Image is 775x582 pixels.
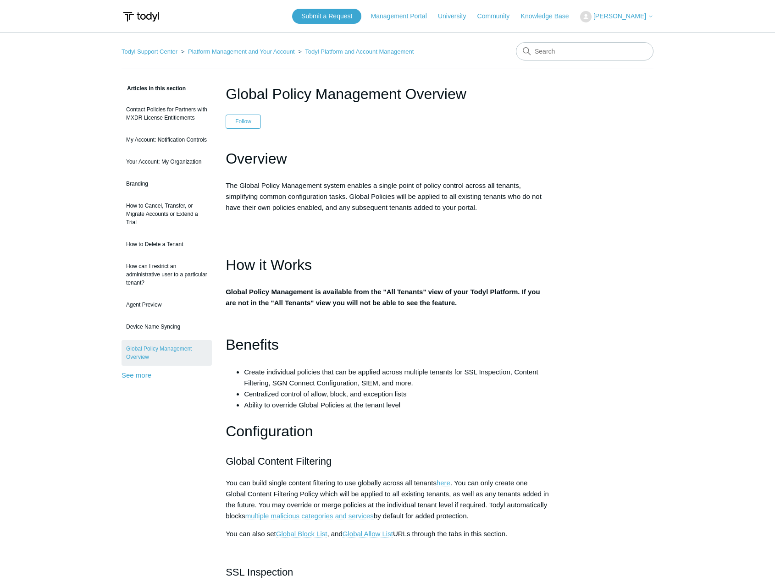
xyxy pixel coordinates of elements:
span: [PERSON_NAME] [593,12,646,20]
h1: Benefits [226,333,549,357]
a: How to Delete a Tenant [122,236,212,253]
p: You can also set , and URLs through the tabs in this section. [226,528,549,539]
a: Knowledge Base [521,11,578,21]
a: Branding [122,175,212,192]
a: Submit a Request [292,9,361,24]
a: Global Policy Management Overview [122,340,212,366]
li: Centralized control of allow, block, and exception lists [244,389,549,400]
img: Todyl Support Center Help Center home page [122,8,161,25]
a: Device Name Syncing [122,318,212,335]
a: multiple malicious categories and services [245,512,374,520]
a: My Account: Notification Controls [122,131,212,148]
h2: SSL Inspection [226,564,549,580]
a: How can I restrict an administrative user to a particular tenant? [122,258,212,291]
a: Global Allow List [343,530,393,538]
a: University [438,11,475,21]
a: Global Block List [276,530,327,538]
h1: Global Policy Management Overview [226,83,549,105]
button: Follow Article [226,115,261,128]
a: Community [477,11,519,21]
p: You can build single content filtering to use globally across all tenants . You can only create o... [226,478,549,522]
p: The Global Policy Management system enables a single point of policy control across all tenants, ... [226,180,549,213]
a: here [437,479,450,487]
a: Platform Management and Your Account [188,48,295,55]
h1: How it Works [226,253,549,277]
li: Platform Management and Your Account [179,48,297,55]
a: Todyl Support Center [122,48,177,55]
a: Your Account: My Organization [122,153,212,170]
a: See more [122,371,151,379]
a: Contact Policies for Partners with MXDR License Entitlements [122,101,212,126]
li: Ability to override Global Policies at the tenant level [244,400,549,411]
a: Todyl Platform and Account Management [305,48,414,55]
span: Articles in this section [122,85,186,92]
li: Create individual policies that can be applied across multiple tenants for SSL Inspection, Conten... [244,367,549,389]
h1: Configuration [226,420,549,443]
a: How to Cancel, Transfer, or Migrate Accounts or Extend a Trial [122,197,212,231]
h2: Global Content Filtering [226,453,549,469]
button: [PERSON_NAME] [580,11,653,22]
li: Todyl Support Center [122,48,179,55]
a: Agent Preview [122,296,212,313]
h1: Overview [226,147,549,170]
a: Management Portal [371,11,436,21]
strong: Global Policy Management is available from the "All Tenants" view of your Todyl Platform. If you ... [226,288,540,307]
input: Search [516,42,653,60]
li: Todyl Platform and Account Management [296,48,414,55]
